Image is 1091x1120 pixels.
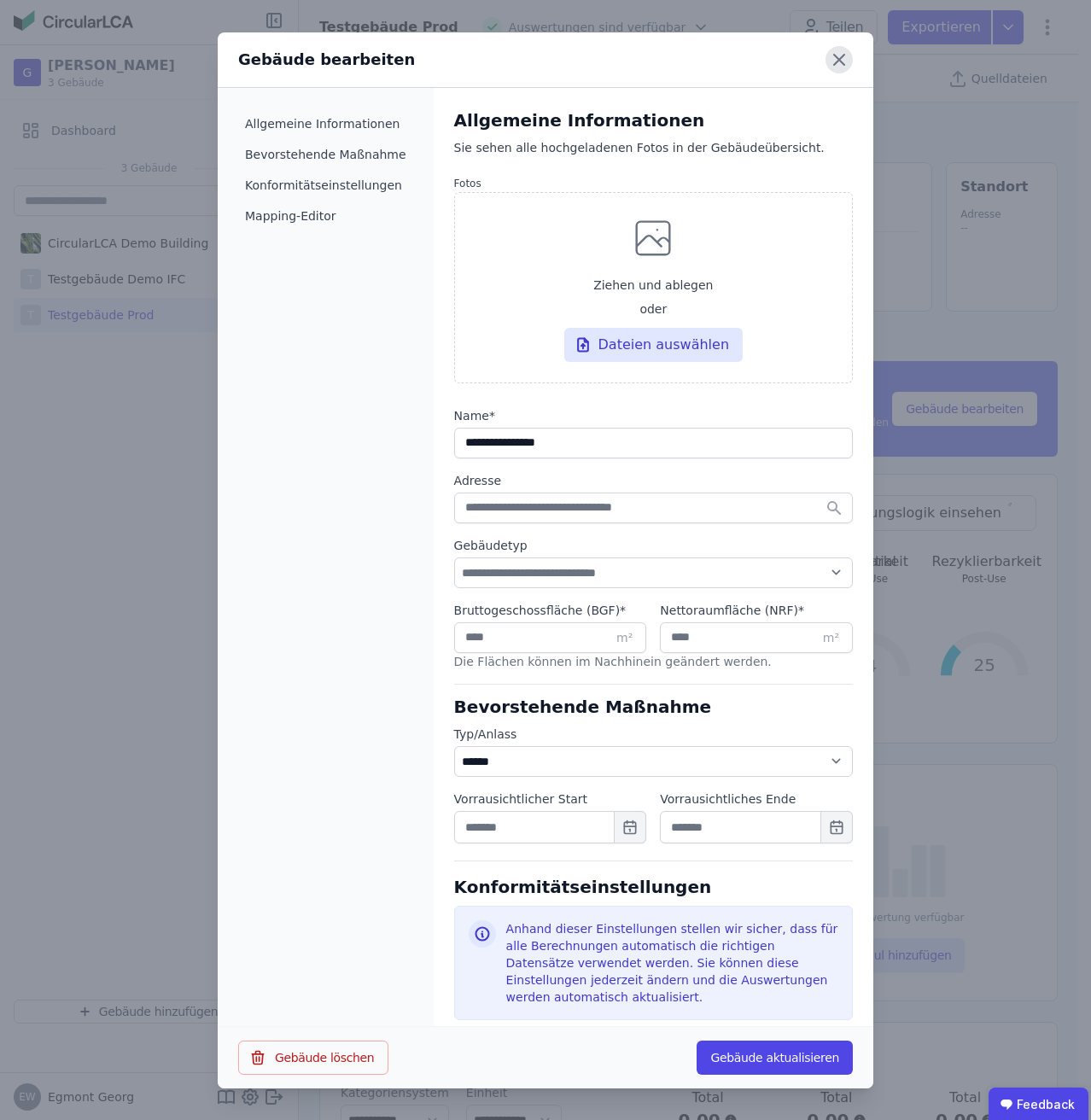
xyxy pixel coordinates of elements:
label: audits.requiredField [454,407,853,424]
span: m² [616,629,633,646]
div: Sie sehen alle hochgeladenen Fotos in der Gebäudeübersicht. [454,139,853,173]
label: Adresse [454,472,853,489]
span: m² [823,629,839,646]
div: Dateien auswählen [564,328,744,362]
label: Vorrausichtliches Ende [660,790,853,808]
div: Anhand dieser Einstellungen stellen wir sicher, dass für alle Berechnungen automatisch die richti... [506,920,838,1006]
div: Allgemeine Informationen [454,108,853,132]
li: Bevorstehende Maßnahme [238,139,413,170]
label: audits.requiredField [660,602,853,619]
div: Die Flächen können im Nachhinein geändert werden. [454,653,853,680]
li: Konformitätseinstellungen [238,170,413,201]
label: Vorrausichtlicher Start [454,790,647,808]
span: oder [639,300,667,318]
label: Gebäudetyp [454,537,853,554]
li: Mapping-Editor [238,201,413,231]
div: Gebäude bearbeiten [238,48,415,72]
label: Typ/Anlass [454,726,853,743]
span: Ziehen und ablegen [593,277,713,294]
div: Bevorstehende Maßnahme [454,695,853,719]
li: Allgemeine Informationen [238,108,413,139]
div: Konformitätseinstellungen [454,860,853,899]
label: Fotos [454,177,853,190]
label: audits.requiredField [454,602,647,619]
